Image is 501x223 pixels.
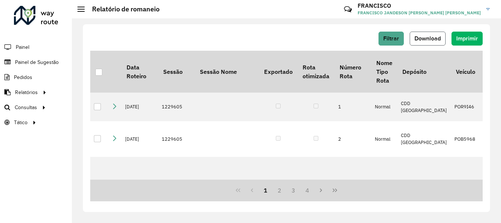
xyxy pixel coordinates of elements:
[358,10,481,16] span: FRANCISCO JANDESON [PERSON_NAME] [PERSON_NAME]
[15,104,37,111] span: Consultas
[451,51,480,93] th: Veículo
[397,121,451,157] td: CDD [GEOGRAPHIC_DATA]
[16,43,29,51] span: Painel
[195,51,259,93] th: Sessão Nome
[334,51,371,93] th: Número Rota
[14,119,28,126] span: Tático
[314,183,328,197] button: Next Page
[286,183,300,197] button: 3
[328,183,342,197] button: Last Page
[158,93,195,121] td: 1229605
[358,2,481,9] h3: FRANCISCO
[259,183,273,197] button: 1
[15,58,59,66] span: Painel de Sugestão
[14,73,32,81] span: Pedidos
[340,1,356,17] a: Contato Rápido
[121,51,158,93] th: Data Roteiro
[121,93,158,121] td: [DATE]
[379,32,404,46] button: Filtrar
[383,35,399,42] span: Filtrar
[451,93,480,121] td: POR9I46
[158,121,195,157] td: 1229605
[397,51,451,93] th: Depósito
[371,51,397,93] th: Nome Tipo Rota
[456,35,478,42] span: Imprimir
[15,89,38,96] span: Relatórios
[158,51,195,93] th: Sessão
[85,5,160,13] h2: Relatório de romaneio
[121,121,158,157] td: [DATE]
[371,93,397,121] td: Normal
[334,93,371,121] td: 1
[414,35,441,42] span: Download
[451,121,480,157] td: POB5968
[371,121,397,157] td: Normal
[259,51,297,93] th: Exportado
[397,93,451,121] td: CDD [GEOGRAPHIC_DATA]
[297,51,334,93] th: Rota otimizada
[273,183,286,197] button: 2
[410,32,446,46] button: Download
[300,183,314,197] button: 4
[451,32,483,46] button: Imprimir
[334,121,371,157] td: 2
